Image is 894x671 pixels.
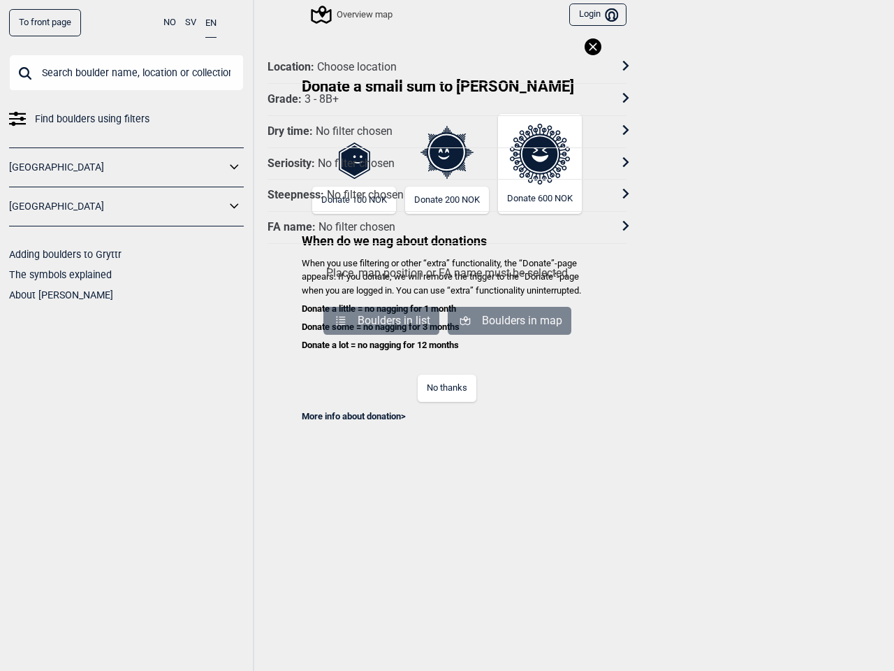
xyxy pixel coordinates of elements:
button: SV [185,9,196,36]
a: Adding boulders to Gryttr [9,249,122,260]
button: EN [205,9,217,38]
div: Overview map [313,6,393,23]
button: Boulders in map [448,307,571,335]
input: Search boulder name, location or collection [9,55,244,91]
a: [GEOGRAPHIC_DATA] [9,196,226,217]
a: To front page [9,9,81,36]
div: FA name : [268,220,316,235]
a: [GEOGRAPHIC_DATA] [9,157,226,178]
div: Dry time : [268,124,313,139]
button: Login [569,3,626,27]
a: Find boulders using filters [9,109,244,129]
button: Boulders in list [323,307,439,335]
div: Grade : [268,92,302,107]
div: Steepness : [268,188,324,203]
div: No filter chosen [318,220,395,235]
div: Seriosity : [268,157,315,171]
div: No filter chosen [318,157,395,171]
span: Find boulders using filters [35,109,149,129]
div: 3 - 8B+ [305,92,339,107]
p: Place, map position or FA name must be selected [276,265,618,282]
div: Choose location [317,60,397,75]
a: About [PERSON_NAME] [9,289,113,301]
div: No filter chosen [316,124,393,139]
div: Location : [268,60,314,75]
div: No filter chosen [327,188,404,203]
a: The symbols explained [9,269,112,280]
button: NO [163,9,176,36]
